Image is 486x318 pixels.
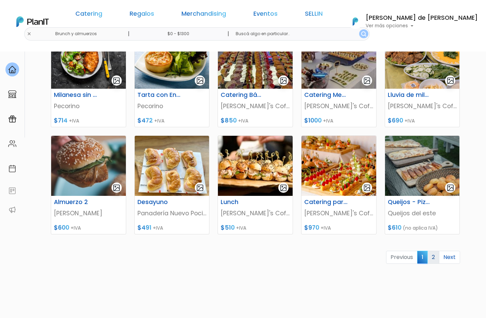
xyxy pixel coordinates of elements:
h6: Catering Básico [217,91,268,99]
img: marketplace-4ceaa7011d94191e9ded77b95e3339b90024bf715f7c57f8cf31f2d8c509eaba.svg [8,90,16,98]
span: $510 [221,223,235,232]
img: thumb_valentinos-globant__3_.jpg [301,29,376,89]
img: gallery-light [363,77,371,85]
h6: Lunch [217,199,268,206]
a: gallery-light Desayuno Panadería Nuevo Pocitos $491 +IVA [134,135,210,234]
span: $491 [137,223,151,232]
span: $714 [54,116,68,125]
a: gallery-light Catering para 80 [PERSON_NAME]'s Coffee $970 +IVA [301,135,377,234]
p: [PERSON_NAME]'s Coffee [388,102,457,111]
img: gallery-light [446,77,454,85]
h6: Catering Medium [300,91,352,99]
span: +IVA [321,225,331,231]
img: close-6986928ebcb1d6c9903e3b54e860dbc4d054630f23adef3a32610726dff6a82b.svg [27,32,31,36]
span: +IVA [238,117,248,124]
img: thumb_Captura_de_pantalla_2023-08-28_125958.jpg [301,136,376,196]
a: Merchandising [181,11,226,19]
h6: Catering para 80 [300,199,352,206]
p: Queijos del este [388,209,457,218]
img: gallery-light [196,184,204,192]
span: $600 [54,223,69,232]
img: gallery-light [363,184,371,192]
a: gallery-light Queijos - Pizza - Empanadas Queijos del este $610 (no aplica IVA) [385,135,460,234]
img: gallery-light [280,77,288,85]
img: PlanIt Logo [16,16,49,27]
a: Eventos [253,11,278,19]
a: gallery-light Milanesa sin gluten Pecorino $714 +IVA [51,28,126,127]
h6: [PERSON_NAME] de [PERSON_NAME] [366,15,478,21]
p: | [128,30,130,38]
span: +IVA [71,225,81,231]
span: +IVA [69,117,79,124]
span: (no aplica IVA) [403,225,438,231]
img: thumb_istockphoto-1194881905-612x612.jpg [135,29,209,89]
img: thumb_FEC4A438-26FB-44EB-9EEC-A7C9BDE71A62.jpeg [385,136,460,196]
p: | [227,30,229,38]
a: Next [439,251,460,264]
h6: Queijos - Pizza - Empanadas [384,199,435,206]
p: [PERSON_NAME]'s Coffee [221,102,290,111]
span: $850 [221,116,237,125]
img: people-662611757002400ad9ed0e3c099ab2801c6687ba6c219adb57efc949bc21e19d.svg [8,140,16,148]
a: gallery-light Lluvia de milanesas [PERSON_NAME]'s Coffee $690 +IVA [385,28,460,127]
button: PlanIt Logo [PERSON_NAME] de [PERSON_NAME] Ver más opciones [344,13,478,30]
p: Pecorino [137,102,207,111]
img: home-e721727adea9d79c4d83392d1f703f7f8bce08238fde08b1acbfd93340b81755.svg [8,66,16,74]
span: +IVA [154,117,164,124]
img: gallery-light [196,77,204,85]
h6: Desayuno [133,199,185,206]
span: +IVA [323,117,333,124]
p: [PERSON_NAME]'s Coffee [304,209,373,218]
a: SELLIN [305,11,323,19]
p: [PERSON_NAME]'s Coffee [221,209,290,218]
a: gallery-light Catering Básico [PERSON_NAME]'s Coffee $850 +IVA [218,28,293,127]
img: partners-52edf745621dab592f3b2c58e3bca9d71375a7ef29c3b500c9f145b62cc070d4.svg [8,206,16,214]
span: $472 [137,116,153,125]
img: gallery-light [446,184,454,192]
h6: Lluvia de milanesas [384,91,435,99]
p: Pecorino [54,102,123,111]
span: $1000 [304,116,322,125]
a: gallery-light Catering Medium [PERSON_NAME]'s Coffee $1000 +IVA [301,28,377,127]
p: [PERSON_NAME] [54,209,123,218]
span: +IVA [404,117,415,124]
input: Buscá algo en particular.. [230,27,370,41]
div: ¿Necesitás ayuda? [35,6,98,20]
img: thumb_Captura_de_pantalla_2023-07-17_151714.jpg [135,136,209,196]
span: +IVA [236,225,246,231]
img: thumb_istockphoto-1215447244-612x612.jpg [51,29,126,89]
img: PlanIt Logo [348,14,363,29]
img: thumb_image00033__1_.jpeg [51,136,126,196]
span: +IVA [153,225,163,231]
a: gallery-light Almuerzo 2 [PERSON_NAME] $600 +IVA [51,135,126,234]
img: calendar-87d922413cdce8b2cf7b7f5f62616a5cf9e4887200fb71536465627b3292af00.svg [8,164,16,173]
span: $970 [304,223,319,232]
h6: Milanesa sin gluten [50,91,101,99]
img: feedback-78b5a0c8f98aac82b08bfc38622c3050aee476f2c9584af64705fc4e61158814.svg [8,187,16,195]
span: 1 [417,251,428,263]
a: Catering [75,11,102,19]
span: $690 [388,116,403,125]
img: thumb_Captura_de_pantalla_2023-08-28_130647.jpg [218,136,293,196]
h6: Tarta con Ensalada [133,91,185,99]
img: gallery-light [280,184,288,192]
img: gallery-light [113,184,120,192]
img: thumb_PLAN_IT_ABB_16_Sept_2022-12.jpg [385,29,460,89]
img: search_button-432b6d5273f82d61273b3651a40e1bd1b912527efae98b1b7a1b2c0702e16a8d.svg [361,31,366,37]
span: $610 [388,223,401,232]
h6: Almuerzo 2 [50,199,101,206]
a: gallery-light Lunch [PERSON_NAME]'s Coffee $510 +IVA [218,135,293,234]
img: gallery-light [113,77,120,85]
a: 2 [427,251,439,264]
img: thumb_valentinos-globant__6_.jpg [218,29,293,89]
p: Ver más opciones [366,24,478,28]
a: Regalos [130,11,154,19]
img: campaigns-02234683943229c281be62815700db0a1741e53638e28bf9629b52c665b00959.svg [8,115,16,123]
a: gallery-light Tarta con Ensalada Pecorino $472 +IVA [134,28,210,127]
p: Panadería Nuevo Pocitos [137,209,207,218]
p: [PERSON_NAME]'s Coffee [304,102,373,111]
